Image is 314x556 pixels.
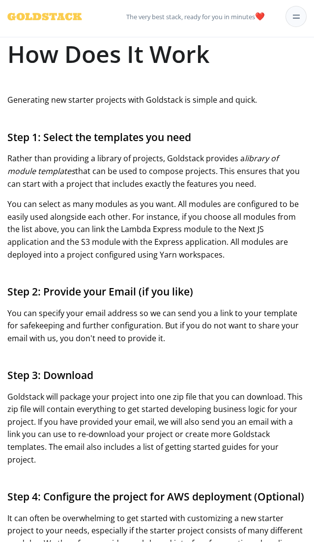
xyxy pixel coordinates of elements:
[126,6,265,27] span: ️❤️
[126,12,255,21] small: The very best stack, ready for you in minutes
[7,130,191,144] a: Step 1: Select the templates you need
[285,6,307,27] button: Toggle navigation
[7,37,307,70] h1: How Does It Work
[7,391,307,467] p: Goldstack will package your project into one zip file that you can download. This zip file will c...
[7,307,307,345] p: You can specify your email address so we can send you a link to your template for safekeeping and...
[7,198,307,261] p: You can select as many modules as you want. All modules are configured to be easily used alongsid...
[7,6,62,27] a: Goldstack Logo
[7,153,278,176] em: library of module templates
[7,490,304,503] a: Step 4: Configure the project for AWS deployment (Optional)
[7,368,93,382] a: Step 3: Download
[7,152,307,190] p: Rather than providing a library of projects, Goldstack provides a that can be used to compose pro...
[7,285,193,298] a: Step 2: Provide your Email (if you like)
[7,94,307,107] p: Generating new starter projects with Goldstack is simple and quick.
